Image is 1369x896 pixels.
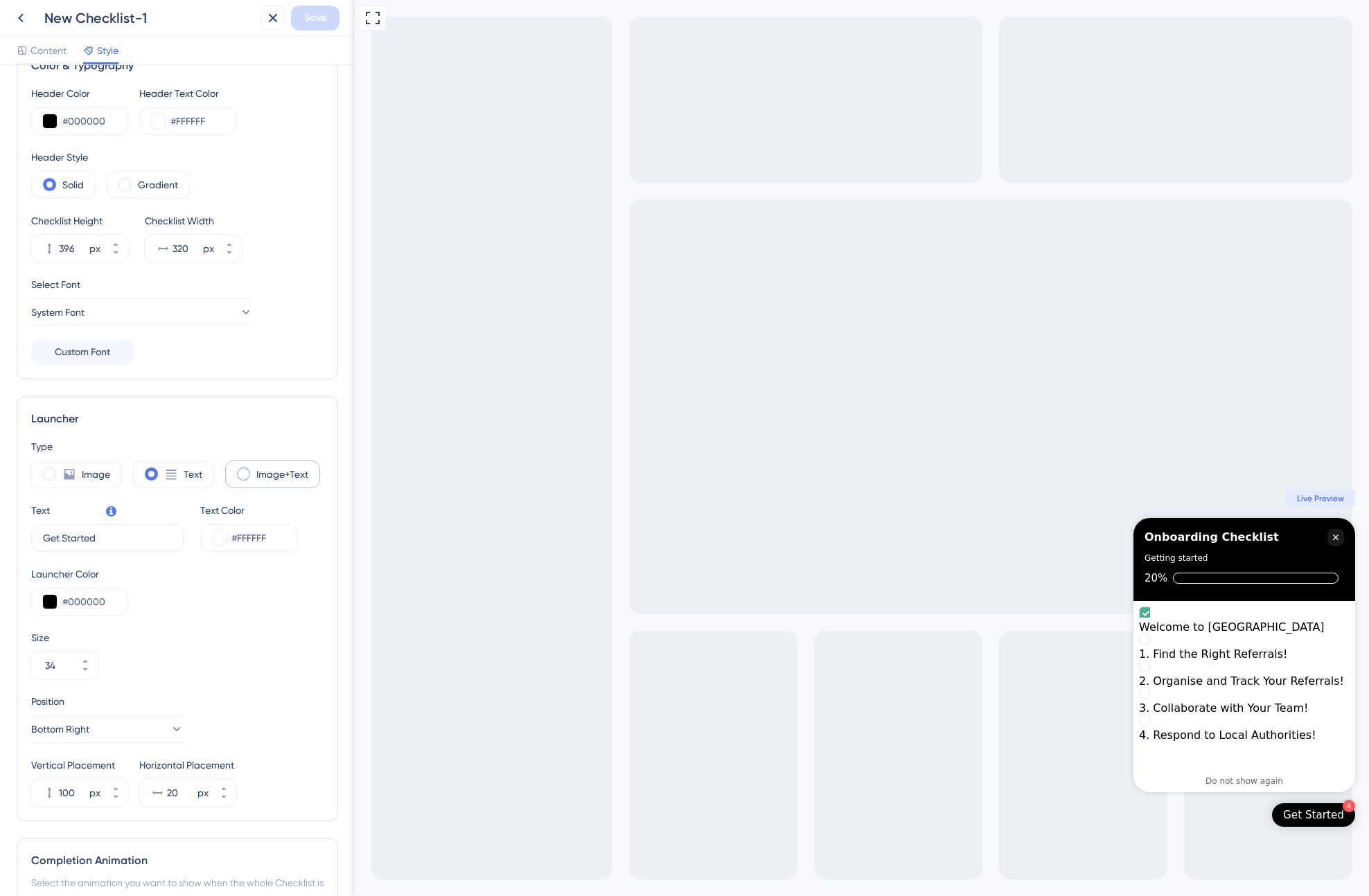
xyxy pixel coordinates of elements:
[89,785,100,801] div: px
[139,757,236,773] div: Horizontal Placement
[31,213,128,229] div: Checklist Height
[31,721,89,737] span: Bottom Right
[784,634,995,661] div: 1. Find the Right Referrals! is incomplete.
[31,149,324,165] div: Header Style
[173,240,200,257] input: px
[784,688,995,715] div: 3. Collaborate with Your Team! is incomplete.
[31,85,128,102] div: Header Color
[184,466,202,483] label: Text
[784,620,995,634] div: Welcome to [GEOGRAPHIC_DATA]
[851,776,928,787] div: Do not show again
[59,785,87,801] input: px
[784,607,995,634] div: Welcome to Elyndra Bridge is complete.
[217,249,242,262] button: px
[211,779,236,793] button: px
[211,793,236,807] button: px
[784,661,995,688] div: 2. Organise and Track Your Referrals! is incomplete.
[31,438,324,455] div: Type
[139,85,236,102] div: Header Text Color
[103,249,128,262] button: px
[31,340,134,365] button: Custom Font
[203,240,214,257] div: px
[31,411,324,427] div: Launcher
[103,779,128,793] button: px
[31,502,50,519] div: Text
[779,601,1000,766] div: Checklist items
[917,803,1000,827] div: Open Get Started checklist, remaining modules: 4
[217,235,242,249] button: px
[30,42,67,59] span: Content
[103,235,128,249] button: px
[928,808,989,822] div: Get Started
[44,8,255,28] div: New Checklist-1
[304,10,326,26] span: Save
[138,177,178,193] label: Gradient
[167,785,195,801] input: px
[31,304,85,321] span: System Font
[31,629,324,646] div: Size
[89,240,100,257] div: px
[790,572,989,584] div: Checklist progress: 20%
[291,6,339,30] button: Save
[31,693,184,710] div: Position
[784,715,995,742] div: 4. Respond to Local Authorities! is incomplete.
[790,551,853,565] div: Getting started
[779,518,1000,792] div: Checklist Container
[31,715,184,743] button: Bottom Right
[31,757,128,773] div: Vertical Placement
[59,240,87,257] input: px
[256,466,308,483] label: Image+Text
[200,502,297,519] div: Text Color
[31,298,253,326] button: System Font
[988,800,1000,812] div: 4
[784,647,995,661] div: 1. Find the Right Referrals!
[55,344,110,361] span: Custom Font
[784,701,995,715] div: 3. Collaborate with Your Team!
[784,728,995,742] div: 4. Respond to Local Authorities!
[31,852,324,869] div: Completion Animation
[942,493,989,504] span: Live Preview
[31,57,324,74] div: Color & Typography
[790,529,924,546] div: Onboarding Checklist
[82,466,110,483] label: Image
[31,566,128,582] div: Launcher Color
[784,674,995,688] div: 2. Organise and Track Your Referrals!
[973,529,989,546] div: Close Checklist
[145,213,242,229] div: Checklist Width
[62,177,84,193] label: Solid
[103,793,128,807] button: px
[197,785,209,801] div: px
[43,530,172,546] input: Get Started
[97,42,118,59] span: Style
[31,276,324,293] div: Select Font
[790,572,813,584] div: 20%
